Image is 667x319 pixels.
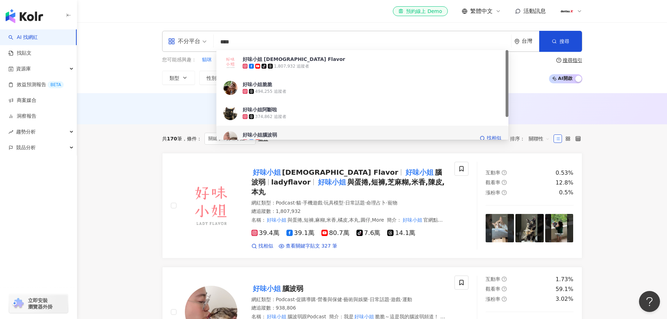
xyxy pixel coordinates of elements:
span: 您可能感興趣： [162,56,196,63]
img: KOL Avatar [223,56,237,70]
div: 494,255 追蹤者 [255,89,286,95]
span: 80.7萬 [321,229,349,237]
div: 網紅類型 ： [251,296,446,303]
div: 共 筆 [162,136,182,141]
span: · [368,297,369,302]
span: 活動訊息 [523,8,546,14]
div: 預約線上 Demo [398,8,442,15]
a: 找貼文 [8,50,32,57]
button: 類型 [162,71,195,85]
span: 觀看率 [486,286,500,292]
div: 排序： [510,133,554,144]
span: · [389,297,391,302]
span: 類型 [169,75,179,81]
img: KOL Avatar [223,106,237,120]
span: 與蛋捲,短褲,麻糊,米香,橘皮,本丸,圓仔,More [287,217,384,223]
img: chrome extension [11,298,25,309]
img: KOL Avatar [223,81,237,95]
a: 洞察報告 [8,113,36,120]
a: chrome extension立即安裝 瀏覽器外掛 [9,294,68,313]
div: 總追蹤數 ： 938,806 [251,305,446,312]
span: 找相似 [258,243,273,250]
span: Podcast [276,200,295,206]
span: 7.6萬 [356,229,381,237]
span: 互動率 [486,170,500,175]
div: 3.02% [556,295,574,303]
span: 查看關鍵字貼文 327 筆 [286,243,338,250]
a: 找相似 [251,243,273,250]
img: post-image [545,214,574,242]
mark: 好味小姐 [317,176,347,188]
a: 找相似 [480,131,501,145]
iframe: Help Scout Beacon - Open [639,291,660,312]
div: 1,807,932 追蹤者 [274,63,310,69]
div: 台灣 [522,38,539,44]
span: rise [8,130,13,134]
button: 搜尋 [539,31,582,52]
span: 腦波弱 [282,284,303,293]
div: 好味小姐阿斷啦 [243,106,277,113]
mark: 好味小姐 [404,167,435,178]
span: 名稱 ： [251,217,384,223]
span: question-circle [502,297,507,301]
span: · [295,297,296,302]
img: logo [6,9,43,23]
span: 競品分析 [16,140,36,155]
span: 39.4萬 [251,229,279,237]
span: 資源庫 [16,61,31,77]
span: · [365,200,366,206]
span: 寵物 [388,200,397,206]
span: 條件 ： [182,136,202,141]
img: post-image [515,214,544,242]
div: 374,862 追蹤者 [255,114,286,120]
a: 商案媒合 [8,97,36,104]
a: 查看關鍵字貼文 327 筆 [279,243,338,250]
span: [DEMOGRAPHIC_DATA] Flavor [282,168,398,176]
span: 貓 [296,200,301,206]
div: 網紅類型 ： [251,200,446,207]
div: 938,806 追蹤者 [262,139,293,145]
div: 12.8% [556,179,574,187]
div: 不分平台 [168,36,200,47]
img: KOL Avatar [223,131,237,145]
img: post-image [486,214,514,242]
span: question-circle [502,170,507,175]
span: 關鍵字：好味小姐 [204,133,256,145]
span: 立即安裝 瀏覽器外掛 [28,297,53,310]
img: 180x180px_JPG.jpg [560,5,574,18]
mark: 好味小姐 [402,216,423,224]
span: 14.1萬 [387,229,415,237]
span: question-circle [502,277,507,282]
span: · [295,200,296,206]
div: 59.1% [556,285,574,293]
span: · [401,297,402,302]
span: 170 [167,136,177,141]
span: question-circle [556,58,561,63]
mark: 好味小姐 [251,167,282,178]
span: 與蛋捲,短褲,芝麻糊,米香,陳皮,本丸 [251,178,445,196]
span: 日常話題 [345,200,365,206]
div: 總追蹤數 ： 1,807,932 [251,208,446,215]
span: 玩具模型 [324,200,343,206]
div: 好味小姐 [DEMOGRAPHIC_DATA] Flavor [243,56,345,63]
span: 趨勢分析 [16,124,36,140]
span: ladyflavor [271,178,311,186]
span: 漲粉率 [486,296,500,302]
a: 預約線上 Demo [393,6,447,16]
span: 運動 [402,297,412,302]
button: 貓咪 [202,56,212,64]
span: 搜尋 [560,39,569,44]
a: 效益預測報告BETA [8,81,64,88]
span: 找相似 [487,135,501,142]
span: 關聯性 [529,133,550,144]
span: 藝術與娛樂 [343,297,368,302]
img: KOL Avatar [185,179,237,232]
span: 貓咪 [202,56,212,63]
span: 營養與保健 [318,297,342,302]
span: 遊戲 [391,297,401,302]
span: 互動率 [486,276,500,282]
mark: 好味小姐 [266,216,288,224]
span: 性別 [207,75,216,81]
a: KOL Avatar好味小姐[DEMOGRAPHIC_DATA] Flavor好味小姐腦波弱ladyflavor好味小姐與蛋捲,短褲,芝麻糊,米香,陳皮,本丸網紅類型：Podcast·貓·手機遊... [162,153,582,258]
span: question-circle [502,190,507,195]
